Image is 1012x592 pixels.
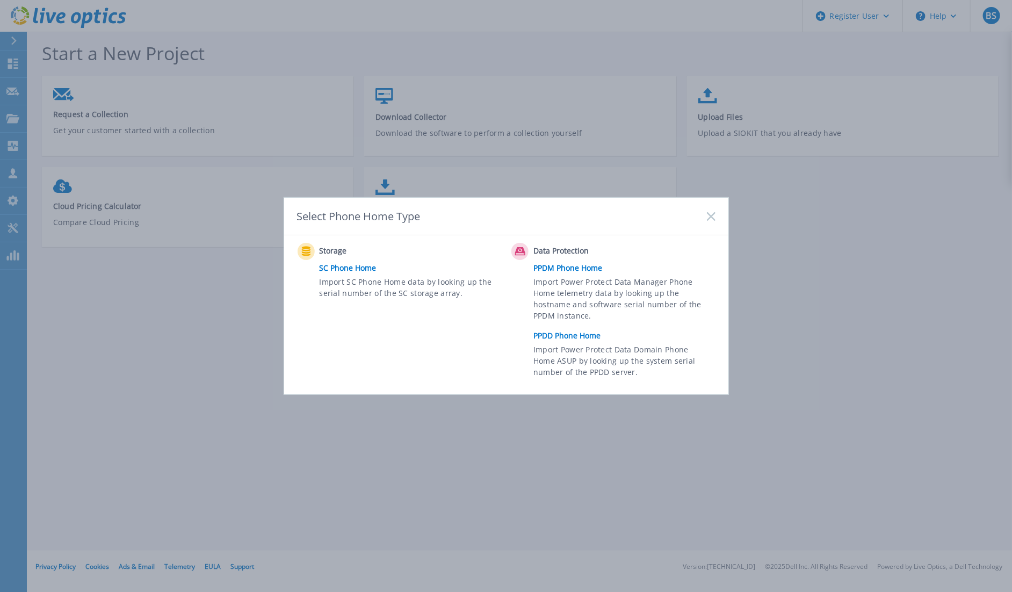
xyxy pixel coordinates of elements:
[320,260,507,276] a: SC Phone Home
[533,344,712,381] span: Import Power Protect Data Domain Phone Home ASUP by looking up the system serial number of the PP...
[297,209,422,223] div: Select Phone Home Type
[533,260,720,276] a: PPDM Phone Home
[533,245,640,258] span: Data Protection
[320,245,427,258] span: Storage
[533,276,712,326] span: Import Power Protect Data Manager Phone Home telemetry data by looking up the hostname and softwa...
[533,328,720,344] a: PPDD Phone Home
[320,276,498,301] span: Import SC Phone Home data by looking up the serial number of the SC storage array.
